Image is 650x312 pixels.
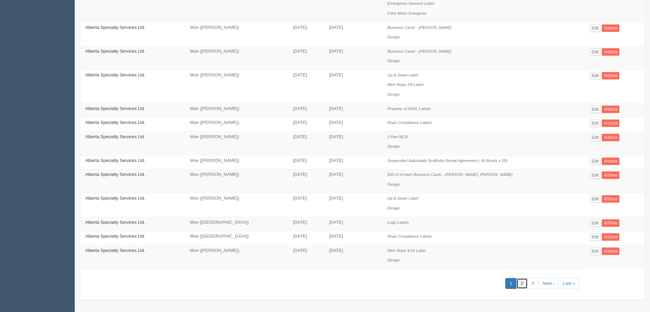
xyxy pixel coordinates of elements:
[387,196,418,200] i: Up & Down Label
[288,131,324,155] td: [DATE]
[288,193,324,217] td: [DATE]
[185,46,288,70] td: Moe ([PERSON_NAME])
[602,233,619,241] a: Archive
[387,82,423,87] i: Wire Rope 3/8 Label
[288,70,324,103] td: [DATE]
[288,245,324,269] td: [DATE]
[602,195,619,203] a: Archive
[387,73,418,77] i: Up & Down Label
[602,158,619,165] a: Archive
[185,245,288,269] td: Moe ([PERSON_NAME])
[324,169,382,193] td: [DATE]
[590,219,601,227] a: Edit
[387,258,400,262] i: Design
[85,172,145,177] a: Alberta Specialty Services Ltd.
[602,120,619,127] a: Archive
[527,278,539,289] a: 3
[387,206,400,210] i: Design
[85,49,145,54] a: Alberta Specialty Services Ltd.
[590,48,601,56] a: Edit
[185,103,288,117] td: Moe ([PERSON_NAME])
[185,217,288,231] td: Moe ([GEOGRAPHIC_DATA])
[288,117,324,132] td: [DATE]
[559,278,579,289] a: Last »
[387,35,400,39] i: Design
[387,106,431,111] i: Property of ASSL Labels
[324,46,382,70] td: [DATE]
[288,46,324,70] td: [DATE]
[387,11,426,15] i: If the Motor Energizes
[590,158,601,165] a: Edit
[85,248,145,253] a: Alberta Specialty Services Ltd.
[85,106,145,111] a: Alberta Specialty Services Ltd.
[324,155,382,169] td: [DATE]
[185,22,288,46] td: Moe ([PERSON_NAME])
[324,22,382,46] td: [DATE]
[85,25,145,30] a: Alberta Specialty Services Ltd.
[85,134,145,139] a: Alberta Specialty Services Ltd.
[387,172,512,177] i: 500 of of each Business Cards - [PERSON_NAME], [PERSON_NAME]
[185,231,288,245] td: Moe ([GEOGRAPHIC_DATA])
[590,120,601,127] a: Edit
[387,1,434,5] i: Emergency Descent Label
[590,233,601,241] a: Edit
[387,158,507,163] i: Suspended Adjustable Scaffolds Rental Agreement ( 40 Books x 25)
[288,231,324,245] td: [DATE]
[590,72,601,79] a: Edit
[85,72,145,77] a: Alberta Specialty Services Ltd.
[185,70,288,103] td: Moe ([PERSON_NAME])
[288,217,324,231] td: [DATE]
[288,22,324,46] td: [DATE]
[602,171,619,179] a: Archive
[387,58,400,63] i: Design
[324,217,382,231] td: [DATE]
[324,245,382,269] td: [DATE]
[590,106,601,113] a: Edit
[602,48,619,56] a: Archive
[324,70,382,103] td: [DATE]
[387,25,451,30] i: Business Cards - [PERSON_NAME]
[85,220,145,225] a: Alberta Specialty Services Ltd.
[602,134,619,141] a: Archive
[590,134,601,141] a: Edit
[324,131,382,155] td: [DATE]
[288,155,324,169] td: [DATE]
[387,49,451,53] i: Business Cards - [PERSON_NAME]
[387,248,426,253] i: Wire Rope 9/16 Label
[324,103,382,117] td: [DATE]
[590,24,601,32] a: Edit
[324,193,382,217] td: [DATE]
[85,158,145,163] a: Alberta Specialty Services Ltd.
[602,72,619,79] a: Archive
[387,182,400,186] i: Design
[387,234,432,238] i: Rope Compliance Labels
[85,196,145,201] a: Alberta Specialty Services Ltd.
[602,24,619,32] a: Archive
[387,120,432,125] i: Rope Compliance Labels
[185,193,288,217] td: Moe ([PERSON_NAME])
[185,131,288,155] td: Moe ([PERSON_NAME])
[85,120,145,125] a: Alberta Specialty Services Ltd.
[387,92,400,96] i: Design
[590,195,601,203] a: Edit
[324,117,382,132] td: [DATE]
[387,144,400,148] i: Design
[590,171,601,179] a: Edit
[387,134,408,139] i: 2 Part NCR
[387,220,409,224] i: Logo Labels
[185,155,288,169] td: Moe ([PERSON_NAME])
[538,278,559,289] a: Next ›
[590,247,601,255] a: Edit
[505,278,516,289] a: 1
[516,278,528,289] a: 2
[185,169,288,193] td: Moe ([PERSON_NAME])
[602,219,619,227] a: Archive
[602,106,619,113] a: Archive
[288,169,324,193] td: [DATE]
[288,103,324,117] td: [DATE]
[85,234,145,239] a: Alberta Specialty Services Ltd.
[602,247,619,255] a: Archive
[324,231,382,245] td: [DATE]
[185,117,288,132] td: Moe ([PERSON_NAME])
